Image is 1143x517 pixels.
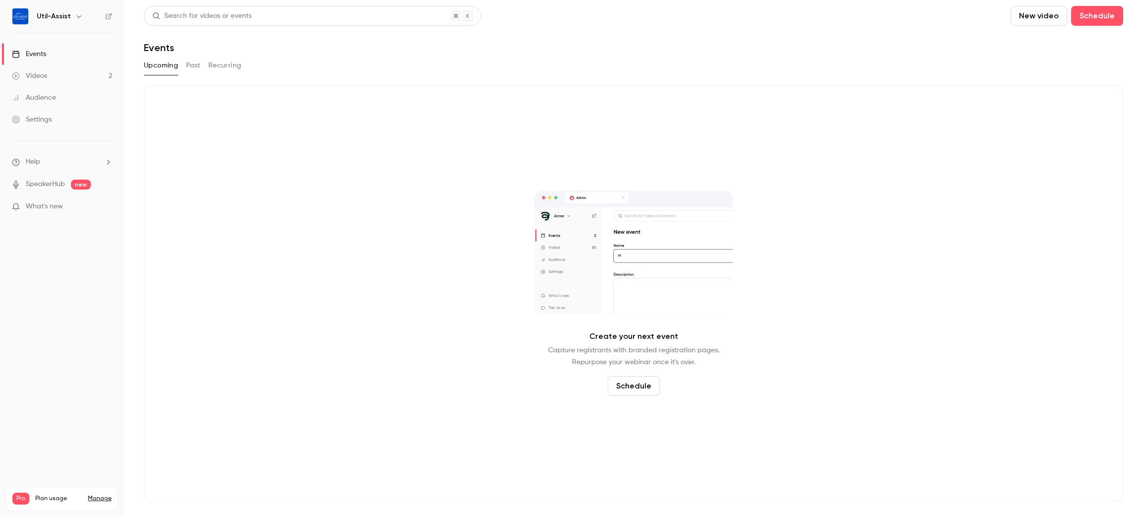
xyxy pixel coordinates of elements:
[12,49,46,59] div: Events
[26,157,40,167] span: Help
[152,11,252,21] div: Search for videos or events
[26,179,65,190] a: SpeakerHub
[12,115,52,125] div: Settings
[71,180,91,190] span: new
[589,330,678,342] p: Create your next event
[144,58,178,73] button: Upcoming
[548,344,719,368] p: Capture registrants with branded registration pages. Repurpose your webinar once it's over.
[1071,6,1123,26] button: Schedule
[12,93,56,103] div: Audience
[88,495,112,503] a: Manage
[208,58,242,73] button: Recurring
[144,42,174,54] h1: Events
[26,201,63,212] span: What's new
[608,376,660,396] button: Schedule
[35,495,82,503] span: Plan usage
[12,157,112,167] li: help-dropdown-opener
[12,71,47,81] div: Videos
[186,58,200,73] button: Past
[12,493,29,505] span: Pro
[12,8,28,24] img: Util-Assist
[1011,6,1067,26] button: New video
[37,11,71,21] h6: Util-Assist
